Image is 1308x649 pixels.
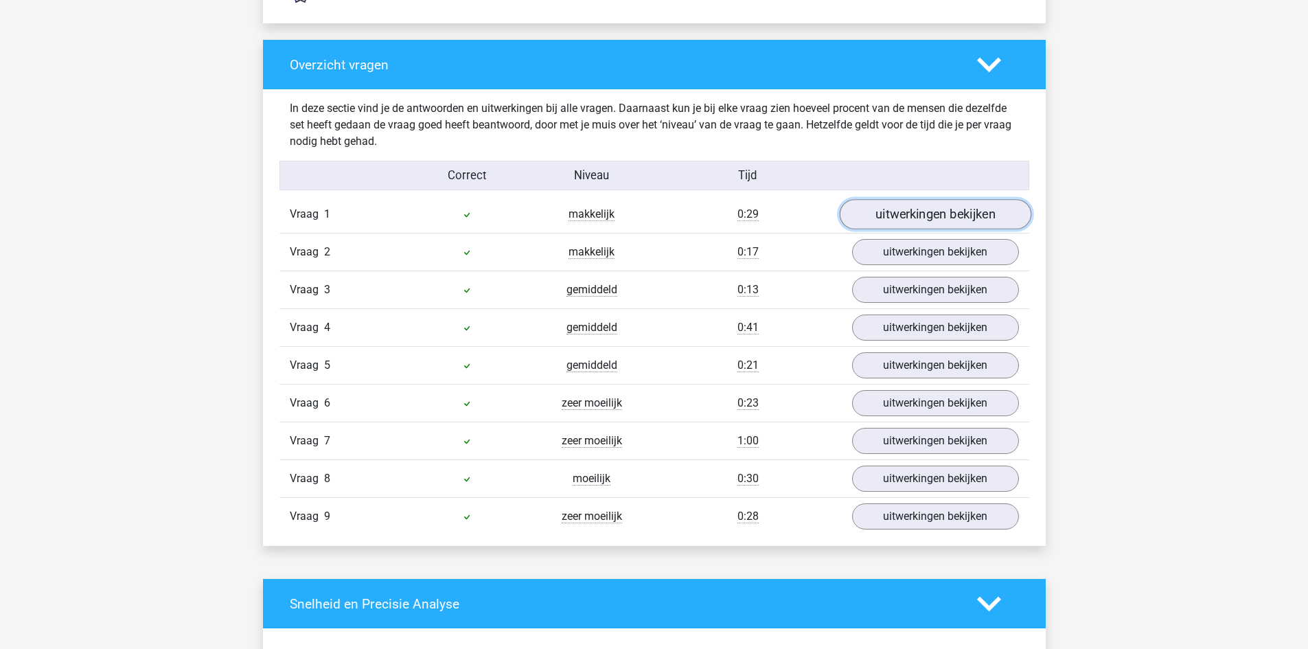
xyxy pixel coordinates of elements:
[737,396,759,410] span: 0:23
[324,207,330,220] span: 1
[324,283,330,296] span: 3
[852,428,1019,454] a: uitwerkingen bekijken
[852,390,1019,416] a: uitwerkingen bekijken
[290,244,324,260] span: Vraag
[737,245,759,259] span: 0:17
[404,167,529,184] div: Correct
[562,510,622,523] span: zeer moeilijk
[737,321,759,334] span: 0:41
[852,277,1019,303] a: uitwerkingen bekijken
[852,239,1019,265] a: uitwerkingen bekijken
[654,167,841,184] div: Tijd
[290,57,956,73] h4: Overzicht vragen
[573,472,610,486] span: moeilijk
[290,596,956,612] h4: Snelheid en Precisie Analyse
[290,470,324,487] span: Vraag
[529,167,654,184] div: Niveau
[290,395,324,411] span: Vraag
[324,472,330,485] span: 8
[737,472,759,486] span: 0:30
[852,466,1019,492] a: uitwerkingen bekijken
[566,283,617,297] span: gemiddeld
[839,200,1031,230] a: uitwerkingen bekijken
[324,434,330,447] span: 7
[290,282,324,298] span: Vraag
[737,358,759,372] span: 0:21
[566,321,617,334] span: gemiddeld
[290,433,324,449] span: Vraag
[566,358,617,372] span: gemiddeld
[562,434,622,448] span: zeer moeilijk
[737,434,759,448] span: 1:00
[569,245,615,259] span: makkelijk
[324,510,330,523] span: 9
[290,508,324,525] span: Vraag
[737,510,759,523] span: 0:28
[324,396,330,409] span: 6
[852,352,1019,378] a: uitwerkingen bekijken
[324,245,330,258] span: 2
[324,321,330,334] span: 4
[737,283,759,297] span: 0:13
[569,207,615,221] span: makkelijk
[852,503,1019,530] a: uitwerkingen bekijken
[852,315,1019,341] a: uitwerkingen bekijken
[562,396,622,410] span: zeer moeilijk
[324,358,330,372] span: 5
[290,319,324,336] span: Vraag
[737,207,759,221] span: 0:29
[290,206,324,223] span: Vraag
[279,100,1029,150] div: In deze sectie vind je de antwoorden en uitwerkingen bij alle vragen. Daarnaast kun je bij elke v...
[290,357,324,374] span: Vraag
